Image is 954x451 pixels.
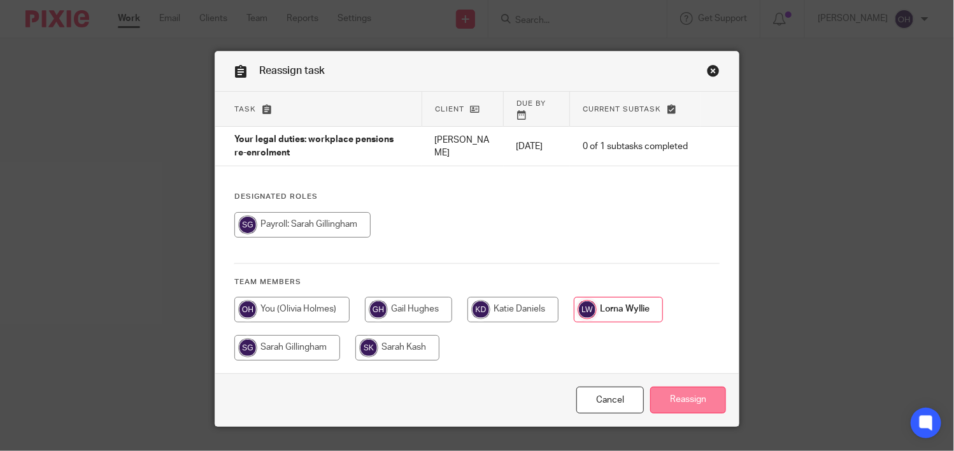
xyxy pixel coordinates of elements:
[234,192,720,202] h4: Designated Roles
[583,106,661,113] span: Current subtask
[435,106,464,113] span: Client
[234,106,256,113] span: Task
[570,127,701,166] td: 0 of 1 subtasks completed
[516,140,557,153] p: [DATE]
[516,100,546,107] span: Due by
[434,134,490,160] p: [PERSON_NAME]
[234,277,720,287] h4: Team members
[576,387,644,414] a: Close this dialog window
[259,66,325,76] span: Reassign task
[707,64,720,82] a: Close this dialog window
[234,136,394,158] span: Your legal duties: workplace pensions re-enrolment
[650,387,726,414] input: Reassign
